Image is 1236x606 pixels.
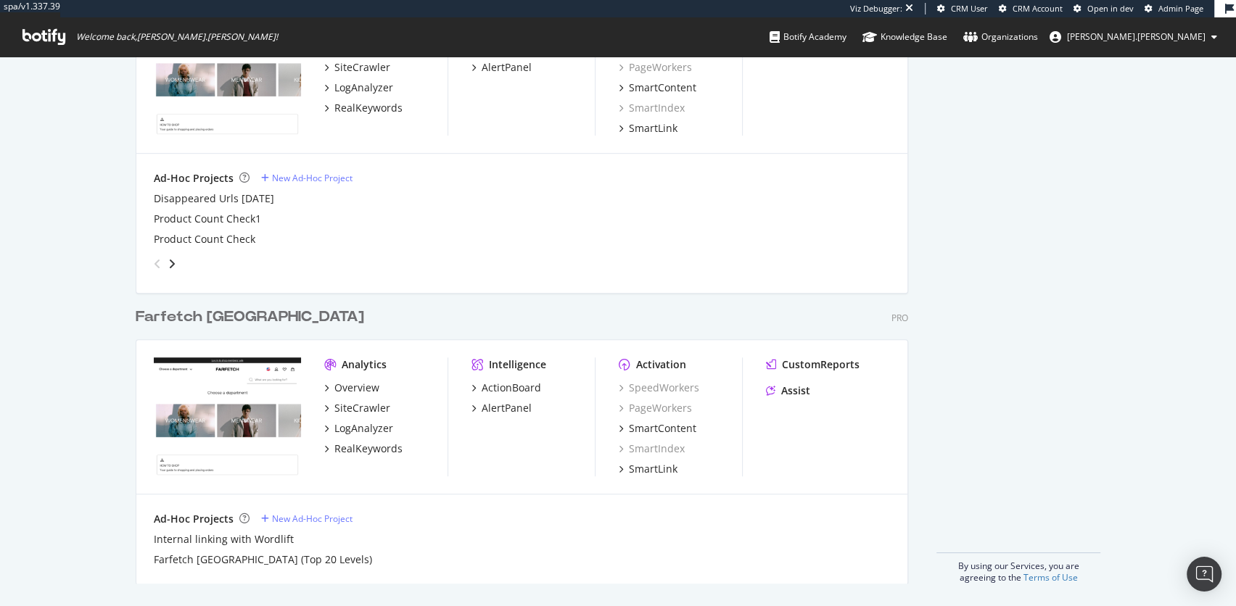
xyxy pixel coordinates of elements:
[334,101,403,115] div: RealKeywords
[782,357,860,372] div: CustomReports
[334,441,403,456] div: RealKeywords
[148,252,167,275] div: angle-left
[154,232,255,246] a: Product Count Check
[471,381,541,395] a: ActionBoard
[334,401,390,415] div: SiteCrawler
[766,357,860,372] a: CustomReports
[963,30,1038,44] div: Organizations
[1038,25,1229,49] button: [PERSON_NAME].[PERSON_NAME]
[850,3,902,14] div: Viz Debugger:
[154,191,274,206] a: Disappeared Urls [DATE]
[781,383,810,398] div: Assist
[471,60,532,75] a: AlertPanel
[324,401,390,415] a: SiteCrawler
[334,381,379,395] div: Overview
[1145,3,1203,14] a: Admin Page
[1187,557,1221,592] div: Open Intercom Messenger
[154,532,294,547] a: Internal linking with Wordlift
[937,3,988,14] a: CRM User
[629,80,696,95] div: SmartContent
[1067,30,1206,43] span: melanie.muller
[136,307,370,328] a: Farfetch [GEOGRAPHIC_DATA]
[629,121,677,136] div: SmartLink
[891,312,908,324] div: Pro
[766,383,810,398] a: Assist
[76,31,278,43] span: Welcome back, [PERSON_NAME].[PERSON_NAME] !
[951,3,988,14] span: CRM User
[619,401,692,415] a: PageWorkers
[619,441,685,456] a: SmartIndex
[936,552,1100,584] div: By using our Services, you are agreeing to the
[489,357,546,372] div: Intelligence
[334,80,393,95] div: LogAnalyzer
[154,17,301,134] img: www.farfetch.com/uk
[154,171,234,186] div: Ad-Hoc Projects
[334,60,390,75] div: SiteCrawler
[619,80,696,95] a: SmartContent
[324,80,393,95] a: LogAnalyzer
[272,172,353,184] div: New Ad-Hoc Project
[1087,3,1134,14] span: Open in dev
[154,357,301,475] img: www.farfetch.com
[619,462,677,476] a: SmartLink
[482,401,532,415] div: AlertPanel
[167,257,177,271] div: angle-right
[629,421,696,436] div: SmartContent
[154,212,261,226] a: Product Count Check1
[770,17,846,57] a: Botify Academy
[999,3,1063,14] a: CRM Account
[862,30,947,44] div: Knowledge Base
[324,101,403,115] a: RealKeywords
[619,121,677,136] a: SmartLink
[963,17,1038,57] a: Organizations
[261,172,353,184] a: New Ad-Hoc Project
[324,441,403,456] a: RealKeywords
[482,60,532,75] div: AlertPanel
[324,60,390,75] a: SiteCrawler
[619,101,685,115] a: SmartIndex
[154,552,372,567] a: Farfetch [GEOGRAPHIC_DATA] (Top 20 Levels)
[334,421,393,436] div: LogAnalyzer
[261,512,353,525] a: New Ad-Hoc Project
[1158,3,1203,14] span: Admin Page
[619,421,696,436] a: SmartContent
[154,512,234,526] div: Ad-Hoc Projects
[636,357,686,372] div: Activation
[862,17,947,57] a: Knowledge Base
[1013,3,1063,14] span: CRM Account
[272,512,353,525] div: New Ad-Hoc Project
[324,381,379,395] a: Overview
[1074,3,1134,14] a: Open in dev
[619,60,692,75] a: PageWorkers
[629,462,677,476] div: SmartLink
[136,307,364,328] div: Farfetch [GEOGRAPHIC_DATA]
[471,401,532,415] a: AlertPanel
[1023,571,1078,584] a: Terms of Use
[770,30,846,44] div: Botify Academy
[324,421,393,436] a: LogAnalyzer
[482,381,541,395] div: ActionBoard
[619,381,699,395] a: SpeedWorkers
[342,357,387,372] div: Analytics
